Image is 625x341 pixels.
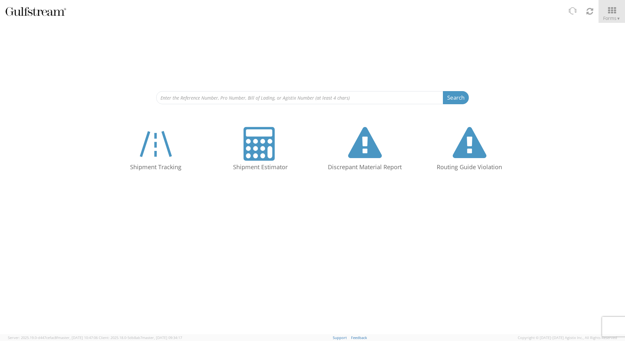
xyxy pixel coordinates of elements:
a: Shipment Tracking [107,121,205,180]
a: Shipment Estimator [211,121,309,180]
span: master, [DATE] 09:34:17 [142,335,182,340]
a: Feedback [351,335,367,340]
span: ▼ [617,16,620,21]
span: Forms [603,15,620,21]
img: gulfstream-logo-030f482cb65ec2084a9d.png [5,6,67,17]
span: Client: 2025.18.0-5db8ab7 [99,335,182,340]
a: Discrepant Material Report [316,121,414,180]
h4: Shipment Estimator [218,164,303,170]
input: Enter the Reference Number, Pro Number, Bill of Lading, or Agistix Number (at least 4 chars) [156,91,443,104]
h4: Routing Guide Violation [427,164,512,170]
button: Search [443,91,469,104]
h4: Discrepant Material Report [322,164,407,170]
a: Routing Guide Violation [420,121,518,180]
span: Copyright © [DATE]-[DATE] Agistix Inc., All Rights Reserved [518,335,617,340]
h4: Shipment Tracking [113,164,198,170]
a: Support [333,335,347,340]
span: Server: 2025.19.0-d447cefac8f [8,335,98,340]
span: master, [DATE] 10:47:06 [58,335,98,340]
